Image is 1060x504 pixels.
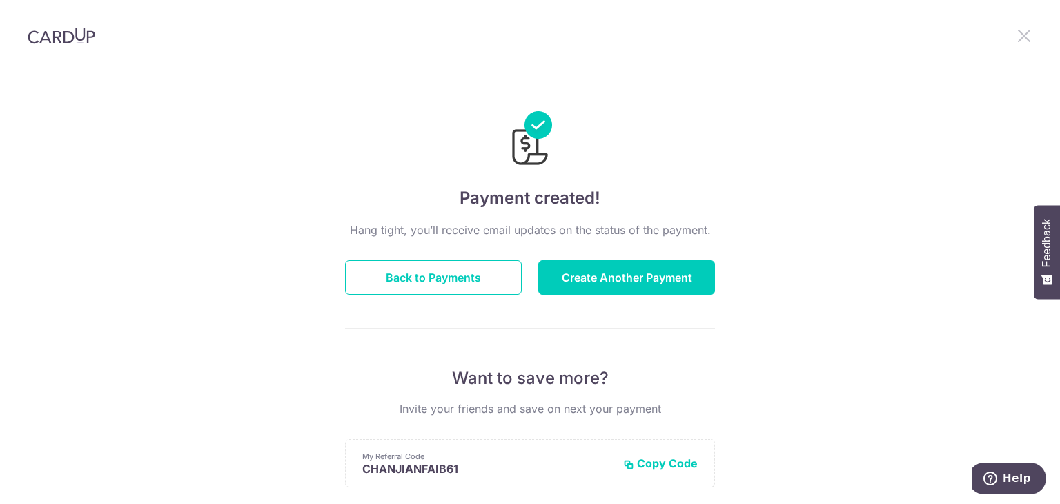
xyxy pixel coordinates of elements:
img: Payments [508,111,552,169]
button: Back to Payments [345,260,522,295]
p: My Referral Code [362,451,612,462]
p: CHANJIANFAIB61 [362,462,612,476]
button: Create Another Payment [538,260,715,295]
p: Invite your friends and save on next your payment [345,400,715,417]
button: Feedback - Show survey [1034,205,1060,299]
img: CardUp [28,28,95,44]
iframe: Opens a widget where you can find more information [972,463,1046,497]
button: Copy Code [623,456,698,470]
p: Hang tight, you’ll receive email updates on the status of the payment. [345,222,715,238]
h4: Payment created! [345,186,715,211]
span: Feedback [1041,219,1053,267]
p: Want to save more? [345,367,715,389]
